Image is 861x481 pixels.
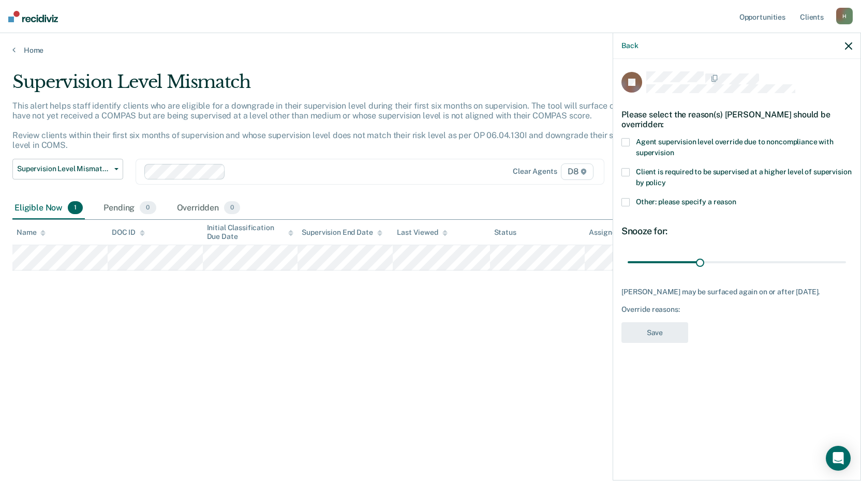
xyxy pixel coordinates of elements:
[621,101,852,138] div: Please select the reason(s) [PERSON_NAME] should be overridden:
[207,223,294,241] div: Initial Classification Due Date
[12,71,658,101] div: Supervision Level Mismatch
[494,228,516,237] div: Status
[302,228,382,237] div: Supervision End Date
[68,201,83,215] span: 1
[12,46,849,55] a: Home
[224,201,240,215] span: 0
[621,305,852,314] div: Override reasons:
[621,41,638,50] button: Back
[12,197,85,220] div: Eligible Now
[17,228,46,237] div: Name
[621,322,688,343] button: Save
[561,163,593,180] span: D8
[140,201,156,215] span: 0
[621,226,852,237] div: Snooze for:
[589,228,637,237] div: Assigned to
[826,446,851,471] div: Open Intercom Messenger
[636,138,834,157] span: Agent supervision level override due to noncompliance with supervision
[112,228,145,237] div: DOC ID
[513,167,557,176] div: Clear agents
[12,101,652,151] p: This alert helps staff identify clients who are eligible for a downgrade in their supervision lev...
[175,197,243,220] div: Overridden
[101,197,158,220] div: Pending
[636,168,851,187] span: Client is required to be supervised at a higher level of supervision by policy
[397,228,447,237] div: Last Viewed
[836,8,853,24] div: H
[636,198,736,206] span: Other: please specify a reason
[17,164,110,173] span: Supervision Level Mismatch
[621,288,852,296] div: [PERSON_NAME] may be surfaced again on or after [DATE].
[8,11,58,22] img: Recidiviz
